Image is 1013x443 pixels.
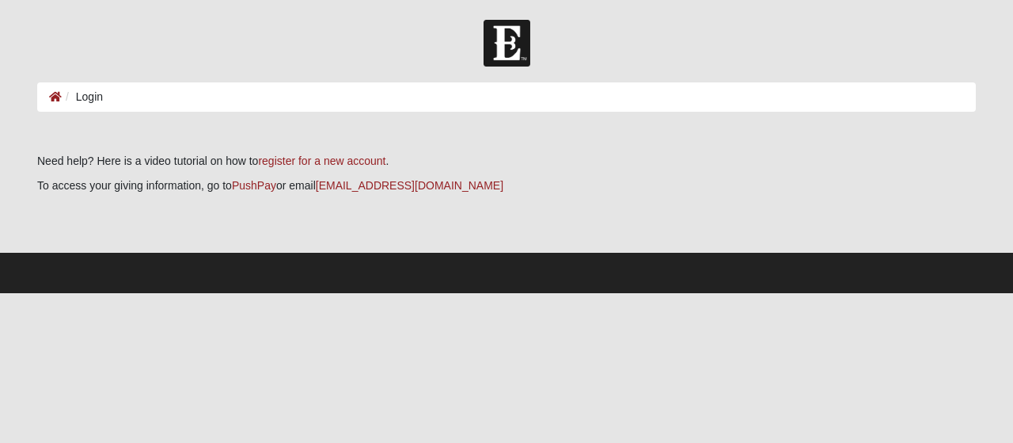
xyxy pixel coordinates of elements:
[484,20,530,67] img: Church of Eleven22 Logo
[37,178,976,194] p: To access your giving information, go to or email
[37,153,976,170] p: Need help? Here is a video tutorial on how to .
[258,155,385,167] a: register for a new account
[232,179,276,192] a: PushPay
[62,89,103,105] li: Login
[316,179,503,192] a: [EMAIL_ADDRESS][DOMAIN_NAME]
